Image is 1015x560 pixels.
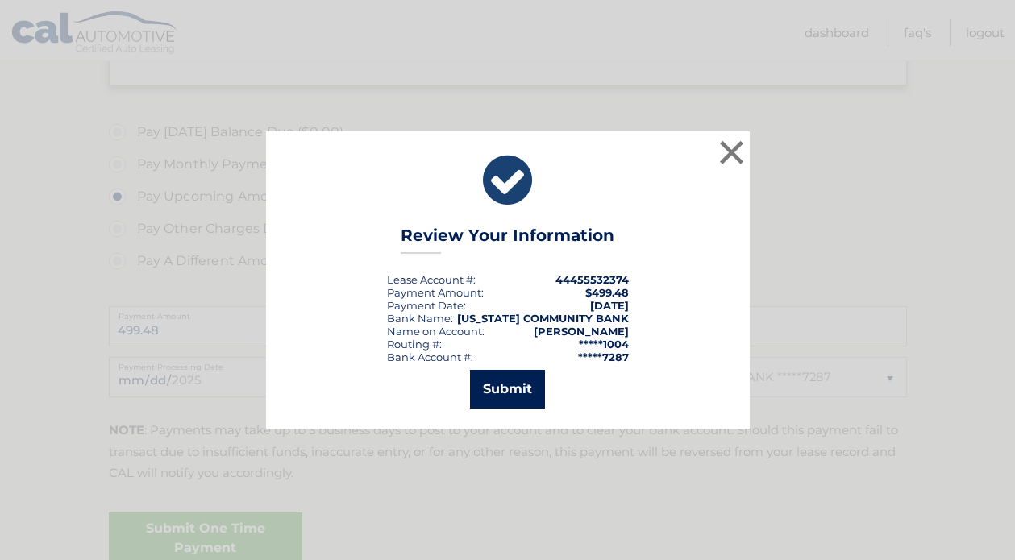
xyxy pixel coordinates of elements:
[387,273,476,286] div: Lease Account #:
[387,312,453,325] div: Bank Name:
[716,136,748,168] button: ×
[555,273,629,286] strong: 44455532374
[585,286,629,299] span: $499.48
[387,286,484,299] div: Payment Amount:
[534,325,629,338] strong: [PERSON_NAME]
[470,370,545,409] button: Submit
[401,226,614,254] h3: Review Your Information
[387,325,485,338] div: Name on Account:
[387,351,473,363] div: Bank Account #:
[387,338,442,351] div: Routing #:
[387,299,464,312] span: Payment Date
[457,312,629,325] strong: [US_STATE] COMMUNITY BANK
[590,299,629,312] span: [DATE]
[387,299,466,312] div: :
